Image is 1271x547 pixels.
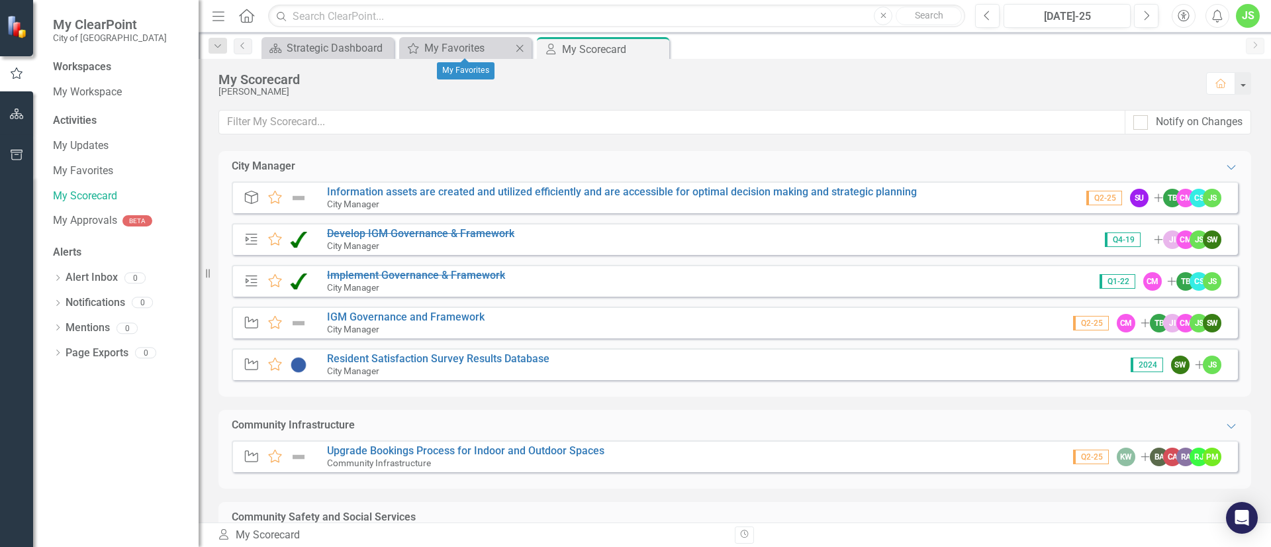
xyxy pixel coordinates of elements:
div: Strategic Dashboard [287,40,391,56]
button: [DATE]-25 [1004,4,1131,28]
div: RA [1176,448,1195,466]
div: Notify on Changes [1156,115,1243,130]
div: My Favorites [424,40,512,56]
a: My Approvals [53,213,117,228]
div: Alerts [53,245,185,260]
div: My Favorites [437,62,494,79]
div: TB [1163,189,1182,207]
a: My Updates [53,138,185,154]
div: TB [1176,272,1195,291]
a: My Workspace [53,85,185,100]
div: SU [1130,189,1149,207]
div: [PERSON_NAME] [218,87,1193,97]
a: Implement Governance & Framework [327,269,505,281]
div: Activities [53,113,185,128]
div: CM [1176,314,1195,332]
img: Completed [290,273,307,289]
a: Upgrade Bookings Process for Indoor and Outdoor Spaces [327,444,604,457]
div: My Scorecard [217,528,725,543]
span: Q1-22 [1100,274,1135,289]
a: My Scorecard [53,189,185,204]
div: SW [1171,356,1190,374]
div: RJ [1190,448,1208,466]
span: Q2-25 [1086,191,1122,205]
div: CA [1163,448,1182,466]
div: CM [1143,272,1162,291]
div: KW [1117,448,1135,466]
div: My Scorecard [218,72,1193,87]
span: Q2-25 [1073,316,1109,330]
div: CS [1190,189,1208,207]
div: Workspaces [53,60,111,75]
img: Not Defined [290,449,307,465]
span: Q4-19 [1105,232,1141,247]
button: JS [1236,4,1260,28]
a: My Favorites [53,164,185,179]
a: Information assets are created and utilized efficiently and are accessible for optimal decision m... [327,185,917,198]
div: CM [1176,189,1195,207]
span: Q2-25 [1073,450,1109,464]
span: Search [915,10,943,21]
div: JS [1203,189,1221,207]
input: Search ClearPoint... [268,5,965,28]
img: Completed [290,232,307,248]
div: SW [1203,230,1221,249]
div: 0 [132,297,153,309]
small: City Manager [327,324,379,334]
div: Open Intercom Messenger [1226,502,1258,534]
button: Search [896,7,962,25]
img: Not Defined [290,190,307,206]
div: City Manager [232,159,295,174]
div: JI [1163,230,1182,249]
div: Community Safety and Social Services [232,510,416,525]
small: City of [GEOGRAPHIC_DATA] [53,32,167,43]
div: Community Infrastructure [232,418,355,433]
div: CM [1117,314,1135,332]
a: Page Exports [66,346,128,361]
a: Mentions [66,321,110,336]
div: CM [1176,230,1195,249]
div: JS [1190,230,1208,249]
div: BA [1150,448,1168,466]
div: 0 [117,323,138,334]
div: BETA [122,215,152,226]
img: ClearPoint Strategy [7,15,30,38]
a: IGM Governance and Framework [327,311,485,323]
a: Alert Inbox [66,270,118,285]
span: My ClearPoint [53,17,167,32]
a: Notifications [66,295,125,311]
small: City Manager [327,199,379,209]
input: Filter My Scorecard... [218,110,1125,134]
img: Proposed [290,357,307,373]
div: PM [1203,448,1221,466]
div: [DATE]-25 [1008,9,1126,25]
div: CS [1190,272,1208,291]
div: SW [1203,314,1221,332]
small: City Manager [327,282,379,293]
div: JI [1163,314,1182,332]
div: JS [1190,314,1208,332]
small: Community Infrastructure [327,458,431,468]
a: Strategic Dashboard [265,40,391,56]
div: TB [1150,314,1168,332]
div: JS [1203,272,1221,291]
small: City Manager [327,240,379,251]
span: 2024 [1131,358,1163,372]
img: Not Defined [290,315,307,331]
div: 0 [135,348,156,359]
small: City Manager [327,366,379,376]
div: 0 [124,272,146,283]
a: My Favorites [402,40,512,56]
a: Develop IGM Governance & Framework [327,227,514,240]
div: JS [1203,356,1221,374]
div: My Scorecard [562,41,666,58]
a: Resident Satisfaction Survey Results Database [327,352,549,365]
